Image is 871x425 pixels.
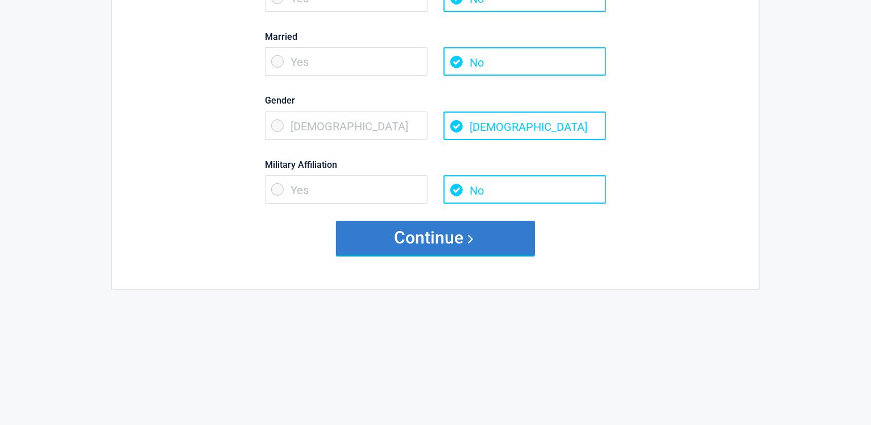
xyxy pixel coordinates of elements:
[443,175,606,204] span: No
[265,175,428,204] span: Yes
[443,47,606,76] span: No
[265,157,606,172] label: Military Affiliation
[265,47,428,76] span: Yes
[443,112,606,140] span: [DEMOGRAPHIC_DATA]
[265,29,606,44] label: Married
[336,221,535,255] button: Continue
[265,93,606,108] label: Gender
[265,112,428,140] span: [DEMOGRAPHIC_DATA]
